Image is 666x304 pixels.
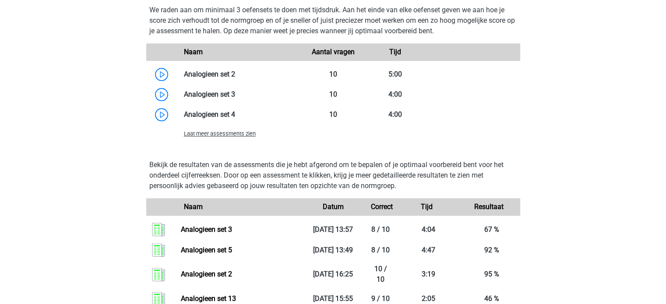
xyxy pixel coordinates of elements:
p: We raden aan om minimaal 3 oefensets te doen met tijdsdruk. Aan het einde van elke oefenset geven... [149,5,517,36]
a: Analogieen set 5 [181,246,232,254]
div: Datum [302,202,364,212]
div: Tijd [395,202,458,212]
div: Naam [177,47,302,57]
div: Tijd [364,47,426,57]
p: Bekijk de resultaten van de assessments die je hebt afgerond om te bepalen of je optimaal voorber... [149,160,517,191]
div: Resultaat [458,202,520,212]
div: Analogieen set 3 [177,89,302,100]
span: Laat meer assessments zien [184,130,256,137]
div: Correct [364,202,395,212]
div: Aantal vragen [302,47,364,57]
a: Analogieen set 3 [181,225,232,234]
a: Analogieen set 2 [181,270,232,278]
div: Analogieen set 2 [177,69,302,80]
a: Analogieen set 13 [181,294,236,303]
div: Analogieen set 4 [177,109,302,120]
div: Naam [177,202,302,212]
